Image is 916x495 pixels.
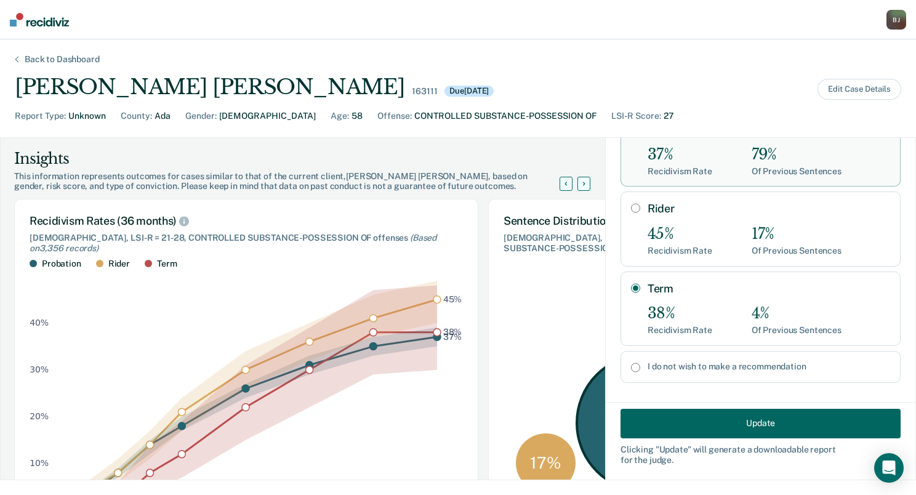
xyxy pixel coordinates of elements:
[42,259,81,269] div: Probation
[664,110,674,123] div: 27
[621,408,901,438] button: Update
[155,110,171,123] div: Ada
[30,365,49,375] text: 30%
[15,74,404,100] div: [PERSON_NAME] [PERSON_NAME]
[30,412,49,422] text: 20%
[443,294,462,304] text: 45%
[648,282,890,296] label: Term
[14,149,574,169] div: Insights
[443,332,462,342] text: 37%
[621,444,901,465] div: Clicking " Update " will generate a downloadable report for the judge.
[108,259,130,269] div: Rider
[648,166,712,177] div: Recidivism Rate
[219,110,316,123] div: [DEMOGRAPHIC_DATA]
[444,86,494,97] div: Due [DATE]
[121,110,152,123] div: County :
[648,325,712,336] div: Recidivism Rate
[331,110,349,123] div: Age :
[752,146,842,164] div: 79%
[648,246,712,256] div: Recidivism Rate
[504,214,769,228] div: Sentence Distribution
[352,110,363,123] div: 58
[15,110,66,123] div: Report Type :
[611,110,661,123] div: LSI-R Score :
[30,214,463,228] div: Recidivism Rates (36 months)
[818,79,901,100] button: Edit Case Details
[377,110,412,123] div: Offense :
[30,233,463,254] div: [DEMOGRAPHIC_DATA], LSI-R = 21-28, CONTROLLED SUBSTANCE-POSSESSION OF offenses
[443,328,462,337] text: 38%
[576,353,715,493] div: 79 %
[30,318,49,328] text: 40%
[30,459,49,469] text: 10%
[10,13,69,26] img: Recidiviz
[752,325,842,336] div: Of Previous Sentences
[157,259,177,269] div: Term
[648,225,712,243] div: 45%
[648,202,890,215] label: Rider
[14,171,574,192] div: This information represents outcomes for cases similar to that of the current client, [PERSON_NAM...
[412,86,437,97] div: 163111
[516,433,576,493] div: 17 %
[752,246,842,256] div: Of Previous Sentences
[414,110,597,123] div: CONTROLLED SUBSTANCE-POSSESSION OF
[30,233,436,253] span: (Based on 3,356 records )
[752,166,842,177] div: Of Previous Sentences
[886,10,906,30] button: BJ
[68,110,106,123] div: Unknown
[648,361,890,372] label: I do not wish to make a recommendation
[752,225,842,243] div: 17%
[504,233,769,254] div: [DEMOGRAPHIC_DATA], LSI-R = 21-28, CONTROLLED SUBSTANCE-POSSESSION OF offenses
[874,453,904,483] div: Open Intercom Messenger
[443,294,462,342] g: text
[10,54,114,65] div: Back to Dashboard
[648,305,712,323] div: 38%
[752,305,842,323] div: 4%
[886,10,906,30] div: B J
[648,146,712,164] div: 37%
[185,110,217,123] div: Gender :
